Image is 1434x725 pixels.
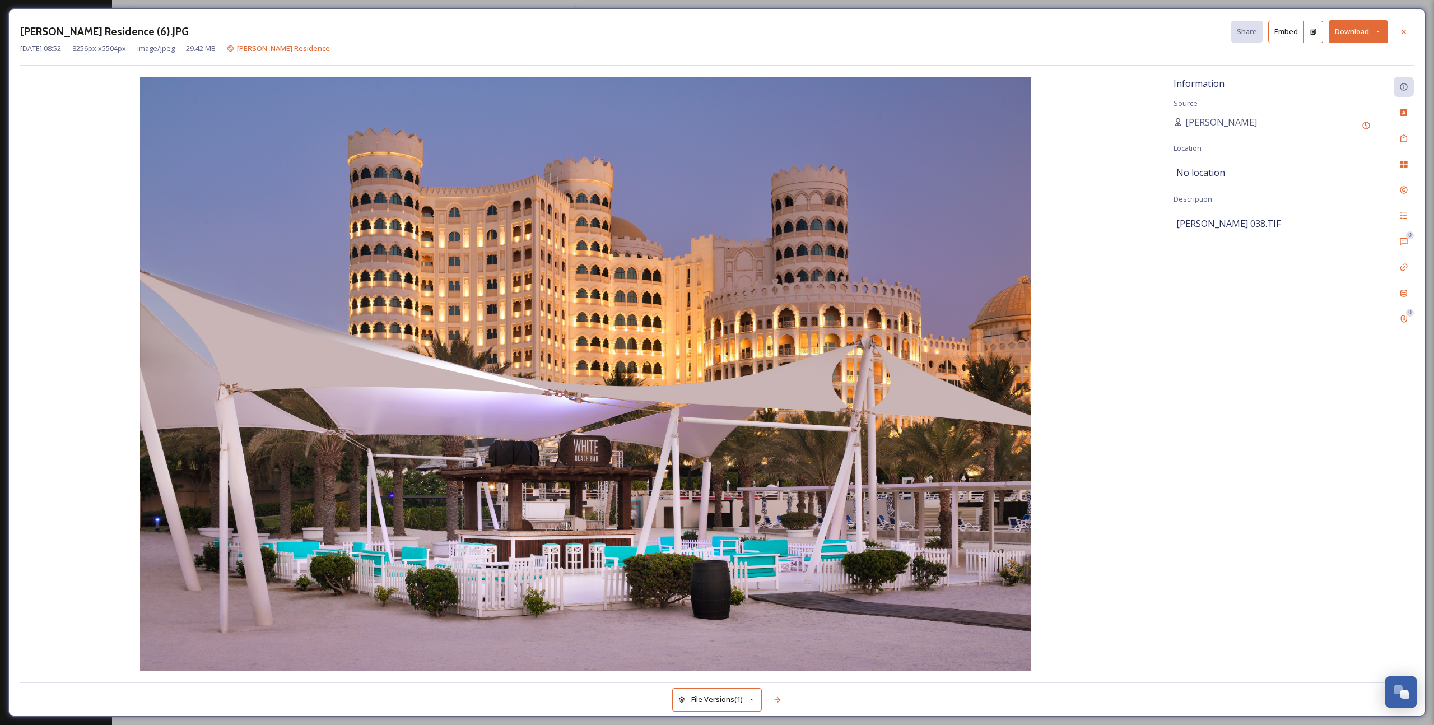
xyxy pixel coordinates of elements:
[1385,676,1417,708] button: Open Chat
[1174,143,1202,153] span: Location
[20,24,189,40] h3: [PERSON_NAME] Residence (6).JPG
[1174,194,1212,204] span: Description
[1185,115,1257,129] span: [PERSON_NAME]
[1406,309,1414,317] div: 0
[137,43,175,54] span: image/jpeg
[237,43,330,53] span: [PERSON_NAME] Residence
[1174,77,1225,90] span: Information
[1329,20,1388,43] button: Download
[1406,231,1414,239] div: 0
[1174,98,1198,108] span: Source
[20,77,1151,671] img: Al%20Hamra%20Residence%20(6).JPG
[186,43,216,54] span: 29.42 MB
[20,43,61,54] span: [DATE] 08:52
[672,688,762,711] button: File Versions(1)
[72,43,126,54] span: 8256 px x 5504 px
[1231,21,1263,43] button: Share
[1176,166,1225,179] span: No location
[1268,21,1304,43] button: Embed
[1176,217,1281,230] span: [PERSON_NAME] 038.TIF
